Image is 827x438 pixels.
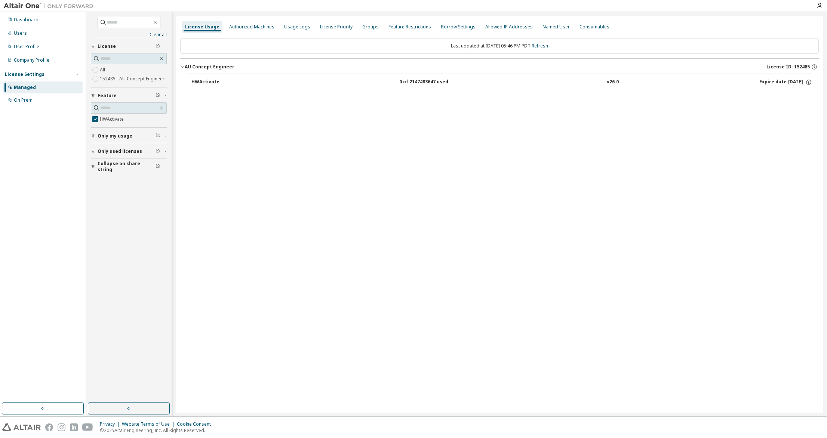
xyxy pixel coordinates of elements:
div: Allowed IP Addresses [485,24,533,30]
div: Company Profile [14,57,49,63]
div: Expire date: [DATE] [759,79,812,86]
span: Clear filter [156,93,160,99]
div: Named User [542,24,570,30]
label: 152485 - AU Concept Engineer [100,74,166,83]
div: Managed [14,84,36,90]
button: HWActivate0 of 2147483647 usedv26.0Expire date:[DATE] [191,74,812,90]
button: License [91,38,167,55]
div: License Settings [5,71,44,77]
div: License Priority [320,24,353,30]
div: Groups [362,24,379,30]
div: On Prem [14,97,33,103]
span: License [98,43,116,49]
span: Feature [98,93,117,99]
div: v26.0 [607,79,619,86]
button: Only used licenses [91,143,167,160]
button: Collapse on share string [91,158,167,175]
span: Clear filter [156,148,160,154]
div: Consumables [579,24,609,30]
div: Privacy [100,421,122,427]
button: Feature [91,87,167,104]
span: Clear filter [156,133,160,139]
div: Borrow Settings [441,24,476,30]
div: License Usage [185,24,219,30]
span: Only my usage [98,133,132,139]
div: HWActivate [191,79,259,86]
p: © 2025 Altair Engineering, Inc. All Rights Reserved. [100,427,215,434]
a: Clear all [91,32,167,38]
div: Authorized Machines [229,24,274,30]
div: 0 of 2147483647 used [399,79,467,86]
img: Altair One [4,2,97,10]
label: All [100,65,107,74]
span: License ID: 152485 [766,64,810,70]
img: facebook.svg [45,423,53,431]
div: Dashboard [14,17,39,23]
img: linkedin.svg [70,423,78,431]
span: Clear filter [156,43,160,49]
img: youtube.svg [82,423,93,431]
img: instagram.svg [58,423,65,431]
div: Usage Logs [284,24,310,30]
button: AU Concept EngineerLicense ID: 152485 [180,59,819,75]
span: Clear filter [156,164,160,170]
div: Last updated at: [DATE] 05:46 PM PDT [180,38,819,54]
div: AU Concept Engineer [185,64,234,70]
span: Only used licenses [98,148,142,154]
div: Users [14,30,27,36]
div: User Profile [14,44,39,50]
div: Feature Restrictions [388,24,431,30]
span: Collapse on share string [98,161,156,173]
div: Cookie Consent [177,421,215,427]
div: Website Terms of Use [122,421,177,427]
label: HWActivate [100,115,125,124]
a: Refresh [532,43,548,49]
img: altair_logo.svg [2,423,41,431]
button: Only my usage [91,128,167,144]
